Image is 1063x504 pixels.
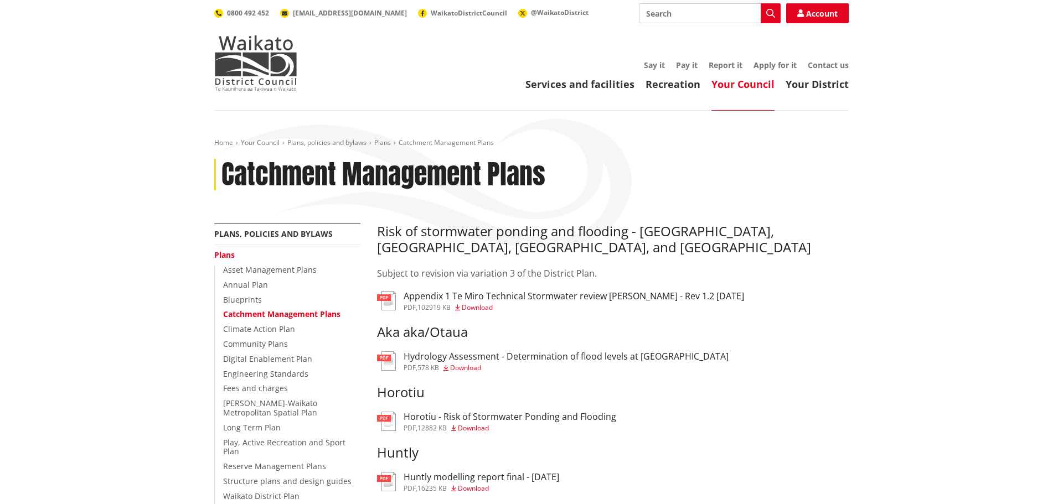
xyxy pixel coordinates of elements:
h3: Risk of stormwater ponding and flooding - [GEOGRAPHIC_DATA], [GEOGRAPHIC_DATA], [GEOGRAPHIC_DATA]... [377,224,849,256]
a: Fees and charges [223,383,288,393]
span: 578 KB [417,363,439,372]
a: Catchment Management Plans [223,309,340,319]
img: document-pdf.svg [377,472,396,491]
a: Apply for it [754,60,797,70]
img: document-pdf.svg [377,412,396,431]
img: document-pdf.svg [377,291,396,310]
h1: Catchment Management Plans [221,159,545,191]
a: Reserve Management Plans [223,461,326,471]
div: , [404,425,616,432]
span: pdf [404,484,416,493]
h3: Horotiu - Risk of Stormwater Ponding and Flooding [404,412,616,422]
a: Your Council [711,77,775,91]
h3: Aka aka/Otaua [377,324,849,340]
span: [EMAIL_ADDRESS][DOMAIN_NAME] [293,8,407,18]
span: @WaikatoDistrict [531,8,589,17]
a: Long Term Plan [223,422,281,433]
h3: Huntly modelling report final - [DATE] [404,472,559,482]
span: Download [458,484,489,493]
span: Download [462,303,493,312]
a: Horotiu - Risk of Stormwater Ponding and Flooding pdf,12882 KB Download [377,412,616,432]
span: Download [450,363,481,372]
a: Community Plans [223,339,288,349]
span: 102919 KB [417,303,451,312]
a: Your District [786,77,849,91]
a: 0800 492 452 [214,8,269,18]
img: Waikato District Council - Te Kaunihera aa Takiwaa o Waikato [214,35,297,91]
a: Contact us [808,60,849,70]
a: Plans, policies and bylaws [287,138,367,147]
div: , [404,365,729,371]
div: , [404,304,744,311]
a: @WaikatoDistrict [518,8,589,17]
span: 0800 492 452 [227,8,269,18]
a: Blueprints [223,294,262,305]
a: Huntly modelling report final - [DATE] pdf,16235 KB Download [377,472,559,492]
a: Plans [374,138,391,147]
a: Digital Enablement Plan [223,354,312,364]
a: Plans [214,250,235,260]
a: Appendix 1 Te Miro Technical Stormwater review [PERSON_NAME] - Rev 1.2 [DATE] pdf,102919 KB Download [377,291,744,311]
a: Climate Action Plan [223,324,295,334]
h3: Huntly [377,445,849,461]
h3: Hydrology Assessment - Determination of flood levels at [GEOGRAPHIC_DATA] [404,351,729,362]
span: Download [458,423,489,433]
a: Report it [709,60,742,70]
span: pdf [404,303,416,312]
div: , [404,485,559,492]
a: Recreation [646,77,700,91]
a: Services and facilities [525,77,634,91]
a: Pay it [676,60,698,70]
a: [EMAIL_ADDRESS][DOMAIN_NAME] [280,8,407,18]
input: Search input [639,3,781,23]
p: Subject to revision via variation 3 of the District Plan. [377,267,849,280]
a: Home [214,138,233,147]
span: Catchment Management Plans [399,138,494,147]
a: [PERSON_NAME]-Waikato Metropolitan Spatial Plan [223,398,317,418]
a: Hydrology Assessment - Determination of flood levels at [GEOGRAPHIC_DATA] pdf,578 KB Download [377,351,729,371]
a: WaikatoDistrictCouncil [418,8,507,18]
a: Asset Management Plans [223,264,317,275]
span: pdf [404,423,416,433]
a: Engineering Standards [223,368,308,379]
h3: Horotiu [377,385,849,401]
a: Play, Active Recreation and Sport Plan [223,437,345,457]
img: document-pdf.svg [377,351,396,371]
a: Account [786,3,849,23]
a: Say it [644,60,665,70]
span: 16235 KB [417,484,447,493]
a: Annual Plan [223,279,268,290]
span: WaikatoDistrictCouncil [431,8,507,18]
h3: Appendix 1 Te Miro Technical Stormwater review [PERSON_NAME] - Rev 1.2 [DATE] [404,291,744,302]
a: Waikato District Plan [223,491,300,501]
span: pdf [404,363,416,372]
a: Structure plans and design guides [223,476,352,486]
a: Plans, policies and bylaws [214,228,333,239]
a: Your Council [241,138,280,147]
nav: breadcrumb [214,138,849,148]
span: 12882 KB [417,423,447,433]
